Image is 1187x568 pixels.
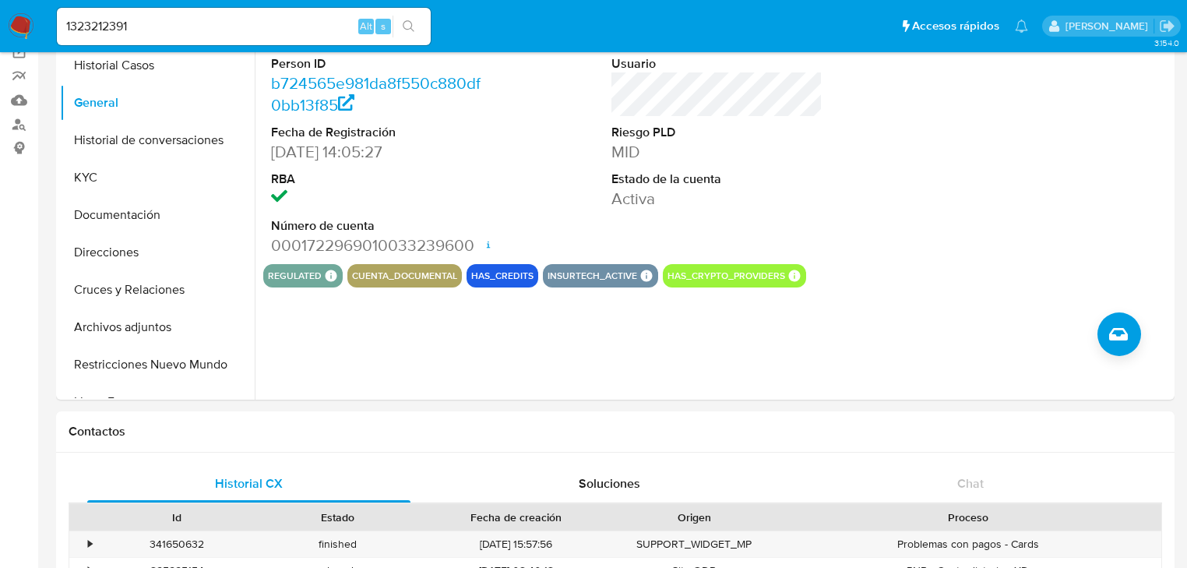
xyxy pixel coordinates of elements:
[786,510,1150,525] div: Proceso
[611,55,822,72] dt: Usuario
[60,234,255,271] button: Direcciones
[381,19,386,34] span: s
[418,531,614,557] div: [DATE] 15:57:56
[611,188,822,210] dd: Activa
[667,273,785,279] button: has_crypto_providers
[60,47,255,84] button: Historial Casos
[258,531,419,557] div: finished
[271,72,481,116] a: b724565e981da8f550c880df0bb13f85
[271,124,482,141] dt: Fecha de Registración
[1154,37,1179,49] span: 3.154.0
[352,273,457,279] button: cuenta_documental
[579,475,640,492] span: Soluciones
[60,196,255,234] button: Documentación
[60,159,255,196] button: KYC
[88,537,92,552] div: •
[97,531,258,557] div: 341650632
[1159,18,1175,34] a: Salir
[957,475,984,492] span: Chat
[271,141,482,163] dd: [DATE] 14:05:27
[1015,19,1028,33] a: Notificaciones
[611,171,822,188] dt: Estado de la cuenta
[614,531,775,557] div: SUPPORT_WIDGET_MP
[271,171,482,188] dt: RBA
[60,122,255,159] button: Historial de conversaciones
[625,510,764,525] div: Origen
[393,16,424,37] button: search-icon
[60,271,255,309] button: Cruces y Relaciones
[1065,19,1154,34] p: erika.juarez@mercadolibre.com.mx
[269,510,408,525] div: Estado
[60,346,255,383] button: Restricciones Nuevo Mundo
[271,235,482,256] dd: 0001722969010033239600
[429,510,603,525] div: Fecha de creación
[611,124,822,141] dt: Riesgo PLD
[360,19,372,34] span: Alt
[60,84,255,122] button: General
[107,510,247,525] div: Id
[60,383,255,421] button: Listas Externas
[471,273,534,279] button: has_credits
[69,424,1162,439] h1: Contactos
[271,55,482,72] dt: Person ID
[912,18,999,34] span: Accesos rápidos
[215,475,283,492] span: Historial CX
[775,531,1161,557] div: Problemas con pagos - Cards
[548,273,637,279] button: insurtech_active
[60,309,255,346] button: Archivos adjuntos
[611,141,822,163] dd: MID
[271,217,482,235] dt: Número de cuenta
[268,273,322,279] button: regulated
[57,16,431,37] input: Buscar usuario o caso...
